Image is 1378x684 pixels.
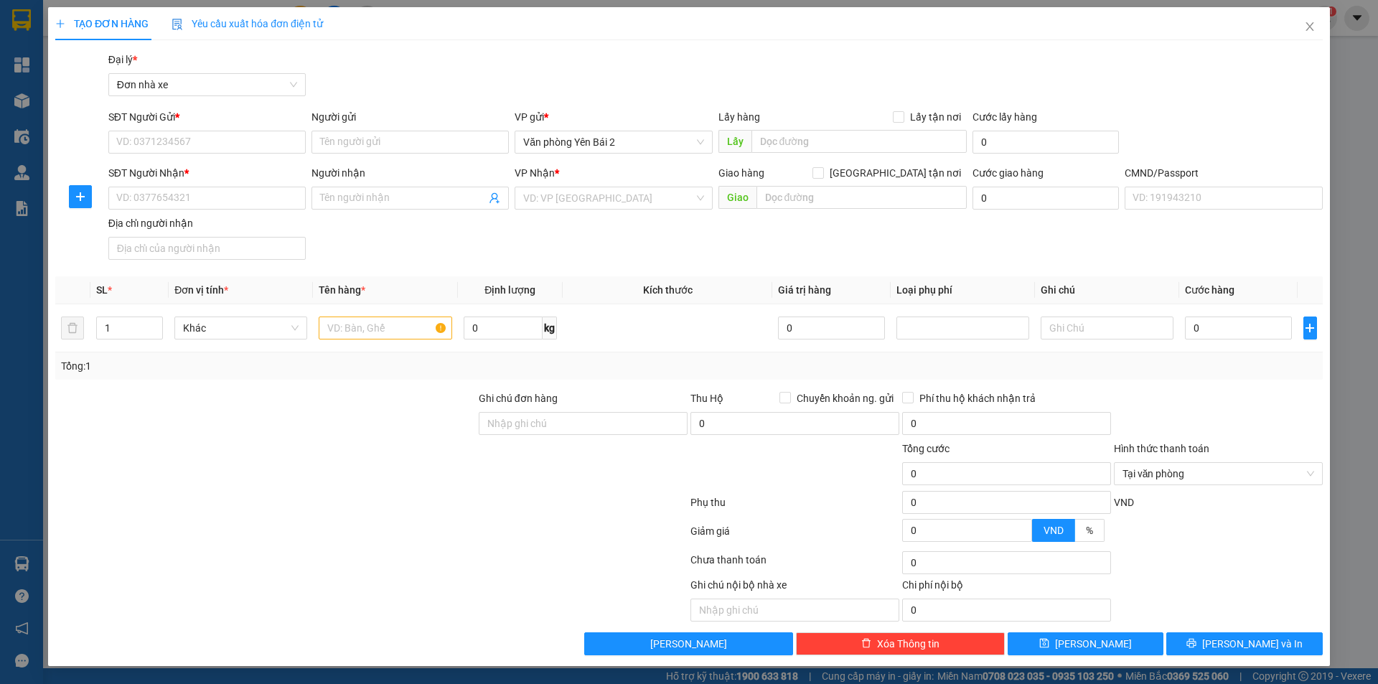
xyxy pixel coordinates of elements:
input: Ghi Chú [1041,317,1173,339]
label: Cước giao hàng [972,167,1044,179]
button: Close [1290,7,1330,47]
div: VP gửi [515,109,713,125]
div: Chưa thanh toán [689,552,901,577]
div: Người gửi [311,109,509,125]
span: Đơn vị tính [175,284,229,296]
div: Tổng: 1 [61,358,532,374]
span: Phí thu hộ khách nhận trả [914,390,1041,406]
span: [GEOGRAPHIC_DATA] tận nơi [824,165,967,181]
span: TẠO ĐƠN HÀNG [55,18,149,29]
div: CMND/Passport [1125,165,1322,181]
img: logo.jpg [18,18,90,90]
div: Người nhận [311,165,509,181]
div: Phụ thu [689,495,901,520]
span: VND [1114,497,1134,508]
input: Dọc đường [751,130,967,153]
span: Đơn nhà xe [117,74,297,95]
input: Ghi chú đơn hàng [479,412,688,435]
button: plus [1303,317,1317,339]
span: plus [55,19,65,29]
div: Giảm giá [689,523,901,548]
span: plus [70,191,91,202]
span: Đại lý [108,54,137,65]
th: Loại phụ phí [891,276,1035,304]
span: user-add [489,192,501,204]
span: Chuyển khoản ng. gửi [791,390,899,406]
span: Tổng cước [902,443,950,454]
span: close [1304,21,1316,32]
span: Giao hàng [718,167,764,179]
span: [PERSON_NAME] [1056,636,1133,652]
th: Ghi chú [1035,276,1179,304]
span: Giao [718,186,756,209]
input: Dọc đường [756,186,967,209]
span: Lấy hàng [718,111,760,123]
span: Khác [184,317,299,339]
span: Tại văn phòng [1122,463,1314,484]
span: Lấy [718,130,751,153]
button: plus [69,185,92,208]
span: [PERSON_NAME] [651,636,728,652]
span: VP Nhận [515,167,556,179]
div: SĐT Người Nhận [108,165,306,181]
input: 0 [779,317,886,339]
li: Hotline: 19001155 [134,53,600,71]
div: SĐT Người Gửi [108,109,306,125]
button: printer[PERSON_NAME] và In [1167,632,1323,655]
div: Chi phí nội bộ [902,577,1111,599]
span: Định lượng [484,284,535,296]
span: Tên hàng [319,284,366,296]
span: Giá trị hàng [779,284,832,296]
span: VND [1044,525,1064,536]
span: Lấy tận nơi [904,109,967,125]
button: save[PERSON_NAME] [1008,632,1163,655]
span: Yêu cầu xuất hóa đơn điện tử [172,18,323,29]
input: Cước giao hàng [972,187,1119,210]
span: [PERSON_NAME] và In [1202,636,1303,652]
img: icon [172,19,183,30]
div: Địa chỉ người nhận [108,215,306,231]
label: Hình thức thanh toán [1114,443,1209,454]
input: Nhập ghi chú [690,599,899,622]
input: Địa chỉ của người nhận [108,237,306,260]
button: deleteXóa Thông tin [797,632,1006,655]
label: Ghi chú đơn hàng [479,393,558,404]
span: SL [96,284,108,296]
span: delete [861,638,871,650]
span: Kích thước [643,284,693,296]
span: kg [543,317,557,339]
button: [PERSON_NAME] [585,632,794,655]
input: Cước lấy hàng [972,131,1119,154]
span: Xóa Thông tin [877,636,939,652]
span: % [1086,525,1093,536]
span: Thu Hộ [690,393,723,404]
span: plus [1304,322,1316,334]
span: Văn phòng Yên Bái 2 [524,131,704,153]
li: Số 10 ngõ 15 Ngọc Hồi, Q.[PERSON_NAME], [GEOGRAPHIC_DATA] [134,35,600,53]
b: GỬI : Văn phòng Yên Bái 2 [18,104,252,128]
label: Cước lấy hàng [972,111,1037,123]
button: delete [61,317,84,339]
span: printer [1186,638,1196,650]
input: VD: Bàn, Ghế [319,317,452,339]
div: Ghi chú nội bộ nhà xe [690,577,899,599]
span: Cước hàng [1186,284,1235,296]
span: save [1040,638,1050,650]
